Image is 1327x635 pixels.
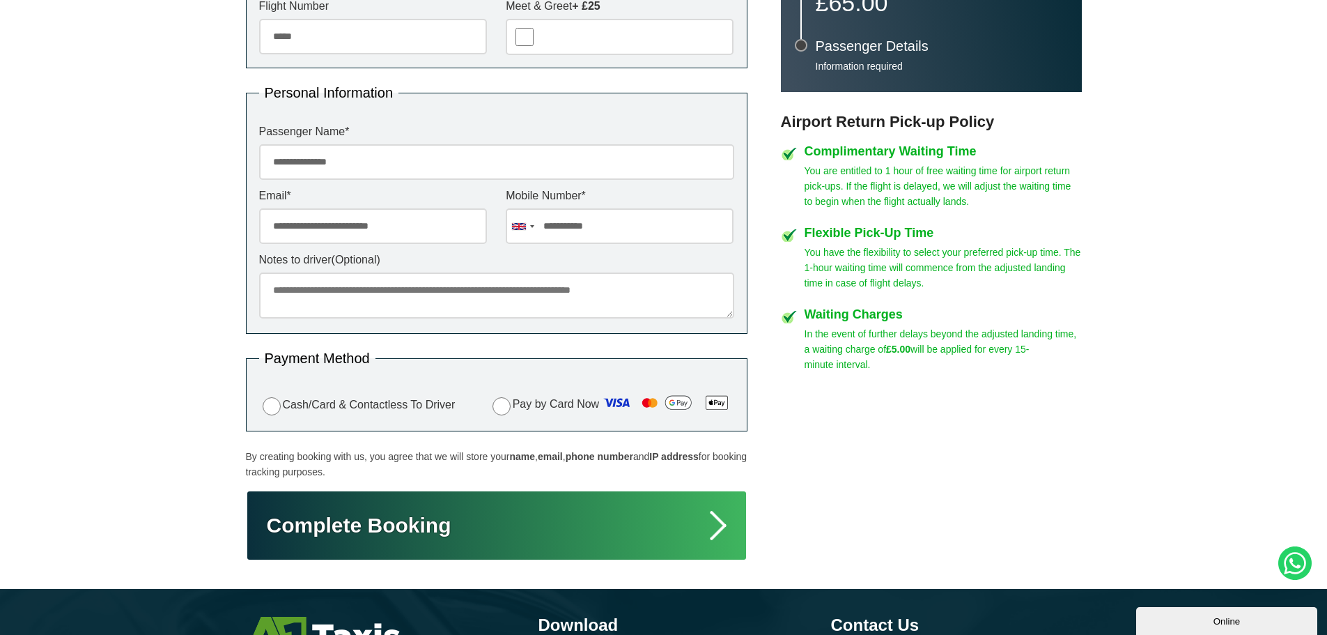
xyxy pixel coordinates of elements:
[1136,604,1320,635] iframe: chat widget
[332,254,380,266] span: (Optional)
[886,344,910,355] strong: £5.00
[506,1,734,12] label: Meet & Greet
[538,451,563,462] strong: email
[506,190,734,201] label: Mobile Number
[246,449,747,480] p: By creating booking with us, you agree that we will store your , , and for booking tracking purpo...
[649,451,699,462] strong: IP address
[506,209,538,243] div: United Kingdom: +44
[509,451,535,462] strong: name
[263,397,281,415] input: Cash/Card & Contactless To Driver
[259,1,487,12] label: Flight Number
[816,60,1068,72] p: Information required
[489,392,734,418] label: Pay by Card Now
[805,308,1082,321] h4: Waiting Charges
[816,39,1068,53] h3: Passenger Details
[259,351,375,365] legend: Payment Method
[259,395,456,415] label: Cash/Card & Contactless To Driver
[259,126,734,137] label: Passenger Name
[259,190,487,201] label: Email
[566,451,633,462] strong: phone number
[805,227,1082,239] h4: Flexible Pick-Up Time
[492,397,511,415] input: Pay by Card Now
[805,245,1082,291] p: You have the flexibility to select your preferred pick-up time. The 1-hour waiting time will comm...
[805,163,1082,209] p: You are entitled to 1 hour of free waiting time for airport return pick-ups. If the flight is del...
[259,254,734,266] label: Notes to driver
[831,617,1082,634] h3: Contact Us
[805,326,1082,372] p: In the event of further delays beyond the adjusted landing time, a waiting charge of will be appl...
[246,490,747,561] button: Complete Booking
[259,86,399,100] legend: Personal Information
[781,113,1082,131] h3: Airport Return Pick-up Policy
[538,617,789,634] h3: Download
[805,145,1082,158] h4: Complimentary Waiting Time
